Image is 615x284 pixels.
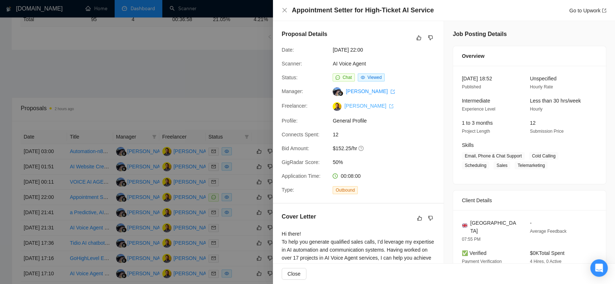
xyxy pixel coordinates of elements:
[282,103,307,109] span: Freelancer:
[333,173,338,179] span: clock-circle
[414,33,423,42] button: like
[338,91,343,96] img: gigradar-bm.png
[462,84,481,89] span: Published
[292,6,434,15] h4: Appointment Setter for High-Ticket AI Service
[333,117,442,125] span: General Profile
[282,7,287,13] button: Close
[282,47,294,53] span: Date:
[462,98,490,104] span: Intermediate
[336,75,340,80] span: message
[341,173,361,179] span: 00:08:00
[462,152,525,160] span: Email, Phone & Chat Support
[602,8,606,13] span: export
[282,30,327,39] h5: Proposal Details
[462,223,467,228] img: 🇬🇧
[287,270,301,278] span: Close
[333,186,358,194] span: Outbound
[426,214,435,223] button: dislike
[282,61,302,67] span: Scanner:
[333,158,442,166] span: 50%
[530,76,556,81] span: Unspecified
[282,7,287,13] span: close
[428,35,433,41] span: dislike
[462,191,597,210] div: Client Details
[282,159,320,165] span: GigRadar Score:
[590,259,608,277] div: Open Intercom Messenger
[462,129,490,134] span: Project Length
[530,120,536,126] span: 12
[462,161,489,169] span: Scheduling
[368,75,382,80] span: Viewed
[282,187,294,193] span: Type:
[515,161,548,169] span: Telemarketing
[282,145,309,151] span: Bid Amount:
[282,118,298,124] span: Profile:
[530,129,564,134] span: Submission Price
[530,98,581,104] span: Less than 30 hrs/week
[462,142,474,148] span: Skills
[333,131,442,139] span: 12
[344,103,393,109] a: [PERSON_NAME] export
[333,102,341,111] img: c13J1C00KPXxBbNL3plfDrusmm6kRfh8UJ0uq0UkqC7yyyx7TI4JaPK-PWPAJVFRVV
[333,144,442,152] span: $152.25/hr
[333,46,442,54] span: [DATE] 22:00
[282,173,321,179] span: Application Time:
[426,33,435,42] button: dislike
[361,75,365,80] span: eye
[462,250,487,256] span: ✅ Verified
[282,75,298,80] span: Status:
[282,268,306,280] button: Close
[530,250,564,256] span: $0K Total Spent
[462,107,495,112] span: Experience Level
[462,259,501,264] span: Payment Verification
[493,161,510,169] span: Sales
[346,88,395,94] a: [PERSON_NAME] export
[282,212,316,221] h5: Cover Letter
[530,84,553,89] span: Hourly Rate
[390,89,395,94] span: export
[530,259,562,264] span: 4 Hires, 0 Active
[389,104,393,108] span: export
[416,35,421,41] span: like
[470,219,518,235] span: [GEOGRAPHIC_DATA]
[530,220,532,226] span: -
[530,107,543,112] span: Hourly
[428,215,433,221] span: dislike
[462,237,480,242] span: 07:55 PM
[569,8,606,13] a: Go to Upworkexport
[530,229,567,234] span: Average Feedback
[417,215,422,221] span: like
[282,88,303,94] span: Manager:
[415,214,424,223] button: like
[453,30,507,39] h5: Job Posting Details
[358,145,364,151] span: question-circle
[462,76,492,81] span: [DATE] 18:52
[342,75,352,80] span: Chat
[529,152,559,160] span: Cold Calling
[333,61,366,67] a: AI Voice Agent
[462,52,484,60] span: Overview
[282,132,320,137] span: Connects Spent:
[462,120,493,126] span: 1 to 3 months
